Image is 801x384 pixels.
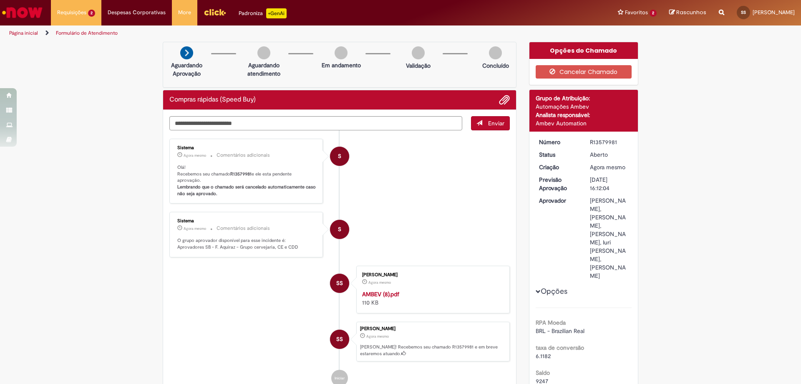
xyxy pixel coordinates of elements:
[360,326,505,331] div: [PERSON_NAME]
[184,153,206,158] time: 30/09/2025 09:12:16
[239,8,287,18] div: Padroniza
[499,94,510,105] button: Adicionar anexos
[335,46,348,59] img: img-circle-grey.png
[217,225,270,232] small: Comentários adicionais
[529,42,638,59] div: Opções do Chamado
[57,8,86,17] span: Requisições
[533,163,584,171] dt: Criação
[590,175,629,192] div: [DATE] 16:12:04
[533,196,584,205] dt: Aprovador
[650,10,657,17] span: 2
[536,65,632,79] button: Cancelar Chamado
[533,138,584,146] dt: Número
[6,25,528,41] ul: Trilhas de página
[362,272,501,277] div: [PERSON_NAME]
[590,163,629,171] div: 30/09/2025 09:12:04
[88,10,95,17] span: 2
[741,10,746,15] span: SS
[56,30,118,36] a: Formulário de Atendimento
[322,61,361,69] p: Em andamento
[108,8,166,17] span: Despesas Corporativas
[180,46,193,59] img: arrow-next.png
[536,319,566,326] b: RPA Moeda
[536,344,584,351] b: taxa de conversão
[330,330,349,349] div: Silvio Romerio Da Silva
[590,150,629,159] div: Aberto
[177,164,316,197] p: Olá! Recebemos seu chamado e ele esta pendente aprovação.
[177,184,317,197] b: Lembrando que o chamado será cancelado automaticamente caso não seja aprovado.
[217,152,270,159] small: Comentários adicionais
[625,8,648,17] span: Favoritos
[482,61,509,70] p: Concluído
[536,94,632,102] div: Grupo de Atribuição:
[590,163,625,171] span: Agora mesmo
[536,369,550,376] b: Saldo
[753,9,795,16] span: [PERSON_NAME]
[590,196,629,280] div: [PERSON_NAME], [PERSON_NAME], [PERSON_NAME], Iuri [PERSON_NAME], [PERSON_NAME]
[330,274,349,293] div: Silvio Romerio Da Silva
[244,61,284,78] p: Aguardando atendimento
[536,102,632,111] div: Automações Ambev
[330,220,349,239] div: System
[471,116,510,130] button: Enviar
[533,150,584,159] dt: Status
[336,273,343,293] span: SS
[266,8,287,18] p: +GenAi
[488,120,504,127] span: Enviar
[368,280,391,285] span: Agora mesmo
[184,153,206,158] span: Agora mesmo
[412,46,425,59] img: img-circle-grey.png
[338,146,341,166] span: S
[336,329,343,349] span: SS
[166,61,207,78] p: Aguardando Aprovação
[366,334,389,339] time: 30/09/2025 09:12:04
[489,46,502,59] img: img-circle-grey.png
[533,175,584,192] dt: Previsão Aprovação
[230,171,252,177] b: R13579981
[669,9,706,17] a: Rascunhos
[204,6,226,18] img: click_logo_yellow_360x200.png
[178,8,191,17] span: More
[257,46,270,59] img: img-circle-grey.png
[184,226,206,231] time: 30/09/2025 09:12:13
[177,237,316,250] p: O grupo aprovador disponível para esse incidente é: Aprovadores SB - F. Aquiraz - Grupo cervejari...
[362,290,399,298] a: AMBEV (8).pdf
[177,145,316,150] div: Sistema
[366,334,389,339] span: Agora mesmo
[536,119,632,127] div: Ambev Automation
[177,219,316,224] div: Sistema
[368,280,391,285] time: 30/09/2025 09:11:58
[1,4,44,21] img: ServiceNow
[590,138,629,146] div: R13579981
[536,111,632,119] div: Analista responsável:
[590,163,625,171] time: 30/09/2025 09:12:04
[362,290,501,307] div: 110 KB
[169,96,256,104] h2: Compras rápidas (Speed Buy) Histórico de tíquete
[536,352,551,360] span: 6.1182
[536,327,584,335] span: BRL - Brazilian Real
[676,8,706,16] span: Rascunhos
[338,219,341,239] span: S
[169,116,462,130] textarea: Digite sua mensagem aqui...
[406,61,431,70] p: Validação
[9,30,38,36] a: Página inicial
[360,344,505,357] p: [PERSON_NAME]! Recebemos seu chamado R13579981 e em breve estaremos atuando.
[184,226,206,231] span: Agora mesmo
[169,322,510,362] li: Silvio Romerio Da Silva
[330,147,349,166] div: System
